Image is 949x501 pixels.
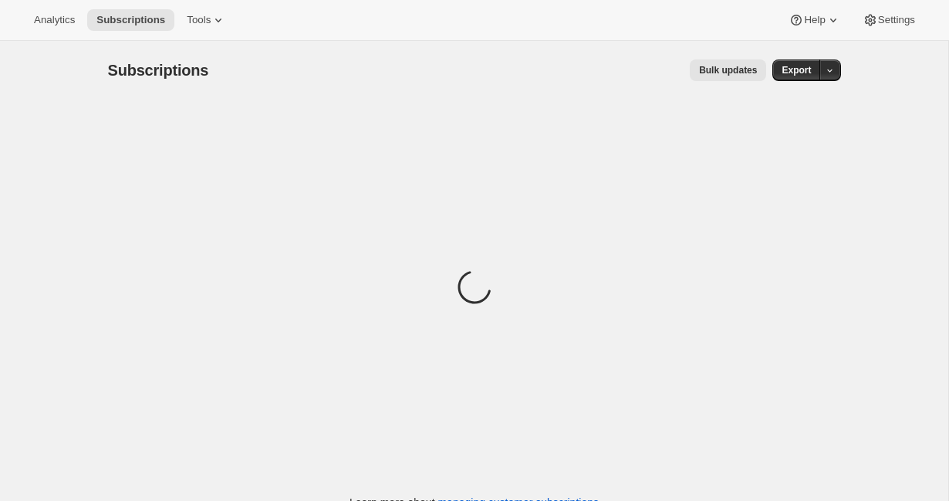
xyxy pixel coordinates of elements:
span: Subscriptions [108,62,209,79]
span: Help [804,14,825,26]
span: Bulk updates [699,64,757,76]
span: Subscriptions [96,14,165,26]
span: Export [782,64,811,76]
button: Help [779,9,849,31]
span: Tools [187,14,211,26]
button: Bulk updates [690,59,766,81]
button: Tools [177,9,235,31]
button: Analytics [25,9,84,31]
button: Export [772,59,820,81]
span: Settings [878,14,915,26]
button: Settings [853,9,924,31]
span: Analytics [34,14,75,26]
button: Subscriptions [87,9,174,31]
